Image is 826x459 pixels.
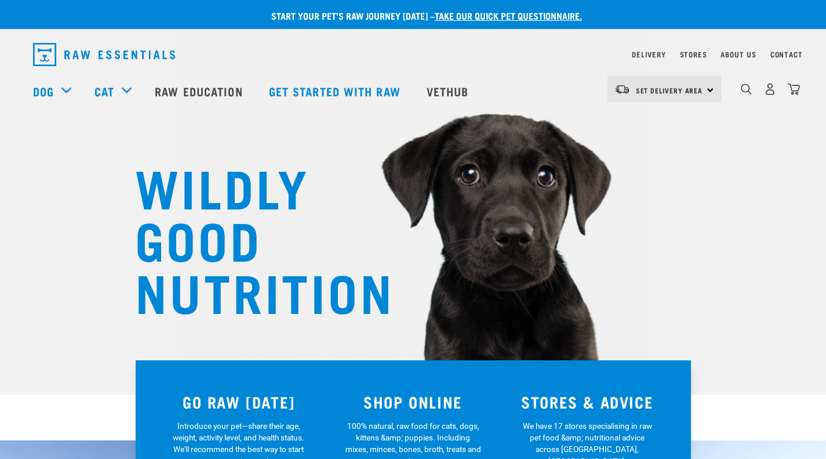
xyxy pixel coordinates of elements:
[257,68,415,114] a: Get started with Raw
[159,393,319,411] h3: GO RAW [DATE]
[333,393,493,411] h3: SHOP ONLINE
[721,52,756,56] a: About Us
[632,52,665,56] a: Delivery
[24,38,803,71] nav: dropdown navigation
[143,68,257,114] a: Raw Education
[33,43,175,66] img: Raw Essentials Logo
[33,82,54,100] a: Dog
[435,13,582,18] a: take our quick pet questionnaire.
[507,393,668,411] h3: STORES & ADVICE
[741,84,752,95] img: home-icon-1@2x.png
[764,83,776,95] img: user.png
[614,84,630,95] img: van-moving.png
[415,68,483,114] a: Vethub
[680,52,707,56] a: Stores
[788,83,800,95] img: home-icon@2x.png
[636,88,703,92] span: Set Delivery Area
[94,82,114,100] a: Cat
[770,52,803,56] a: Contact
[135,160,367,316] h1: WILDLY GOOD NUTRITION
